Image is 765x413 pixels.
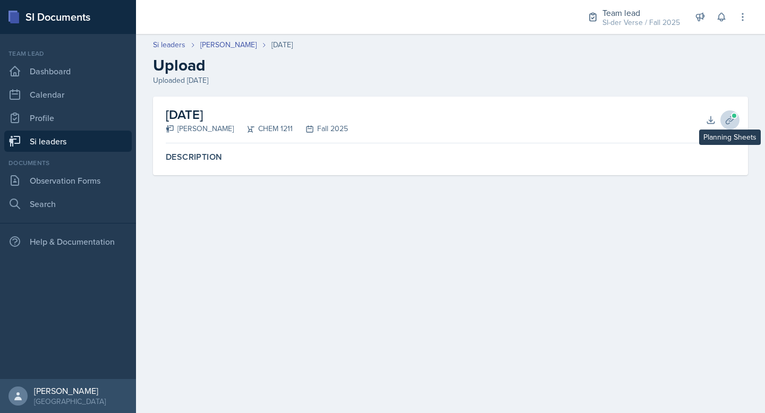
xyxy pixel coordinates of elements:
[4,61,132,82] a: Dashboard
[4,158,132,168] div: Documents
[602,6,680,19] div: Team lead
[153,39,185,50] a: Si leaders
[4,49,132,58] div: Team lead
[4,107,132,128] a: Profile
[234,123,293,134] div: CHEM 1211
[4,231,132,252] div: Help & Documentation
[34,396,106,407] div: [GEOGRAPHIC_DATA]
[4,131,132,152] a: Si leaders
[153,75,748,86] div: Uploaded [DATE]
[602,17,680,28] div: SI-der Verse / Fall 2025
[4,193,132,214] a: Search
[4,84,132,105] a: Calendar
[720,110,739,130] button: Planning Sheets
[166,123,234,134] div: [PERSON_NAME]
[293,123,348,134] div: Fall 2025
[34,385,106,396] div: [PERSON_NAME]
[166,152,735,162] label: Description
[200,39,257,50] a: [PERSON_NAME]
[271,39,293,50] div: [DATE]
[166,105,348,124] h2: [DATE]
[153,56,748,75] h2: Upload
[4,170,132,191] a: Observation Forms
